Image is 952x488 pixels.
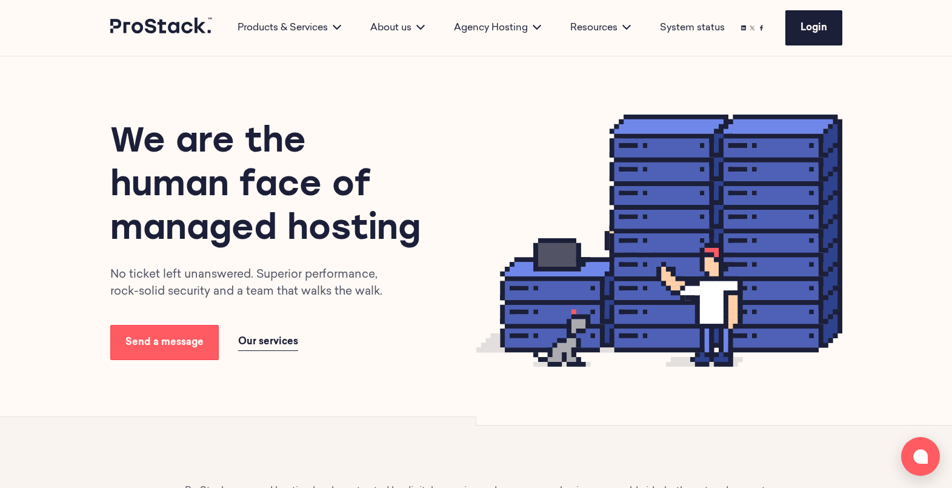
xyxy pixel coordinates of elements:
p: No ticket left unanswered. Superior performance, rock-solid security and a team that walks the walk. [110,267,401,301]
div: About us [356,21,439,35]
span: Login [801,23,827,33]
a: System status [660,21,725,35]
div: Agency Hosting [439,21,556,35]
div: Products & Services [223,21,356,35]
button: Open chat window [901,437,940,476]
a: Send a message [110,325,219,360]
span: Our services [238,337,298,347]
span: Send a message [125,338,204,347]
h1: We are the human face of managed hosting [110,121,433,252]
a: Prostack logo [110,18,213,38]
div: Resources [556,21,645,35]
a: Our services [238,333,298,351]
a: Login [785,10,842,45]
